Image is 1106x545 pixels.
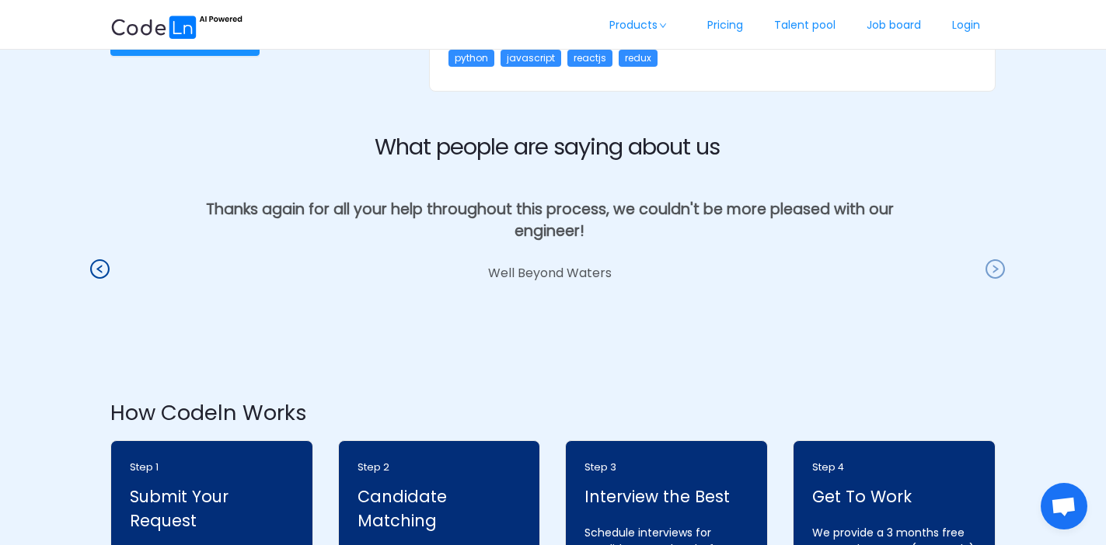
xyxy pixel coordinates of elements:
h2: What people are saying about us [110,133,986,161]
p: Step 4 [812,460,976,474]
span: javascript [501,50,561,67]
p: Interview the Best [584,484,748,509]
p: Step 1 [130,460,294,474]
h2: How Codeln Works [110,397,995,429]
span: reactjs [567,50,612,67]
i: icon: right-circle [986,259,1005,279]
i: icon: down [658,22,668,30]
span: Thanks again for all your help throughout this process, we couldn't be more pleased with our engi... [206,199,894,242]
p: Submit Your Request [130,484,294,533]
p: Get To Work [812,484,976,509]
p: Well Beyond Waters [197,264,902,283]
img: ai.87e98a1d.svg [110,13,242,39]
span: redux [619,50,658,67]
p: Step 2 [358,460,522,474]
i: icon: left-circle [90,259,110,279]
span: python [448,50,494,67]
div: Open chat [1041,483,1087,529]
p: Candidate Matching [358,484,522,533]
p: Step 3 [584,460,748,474]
